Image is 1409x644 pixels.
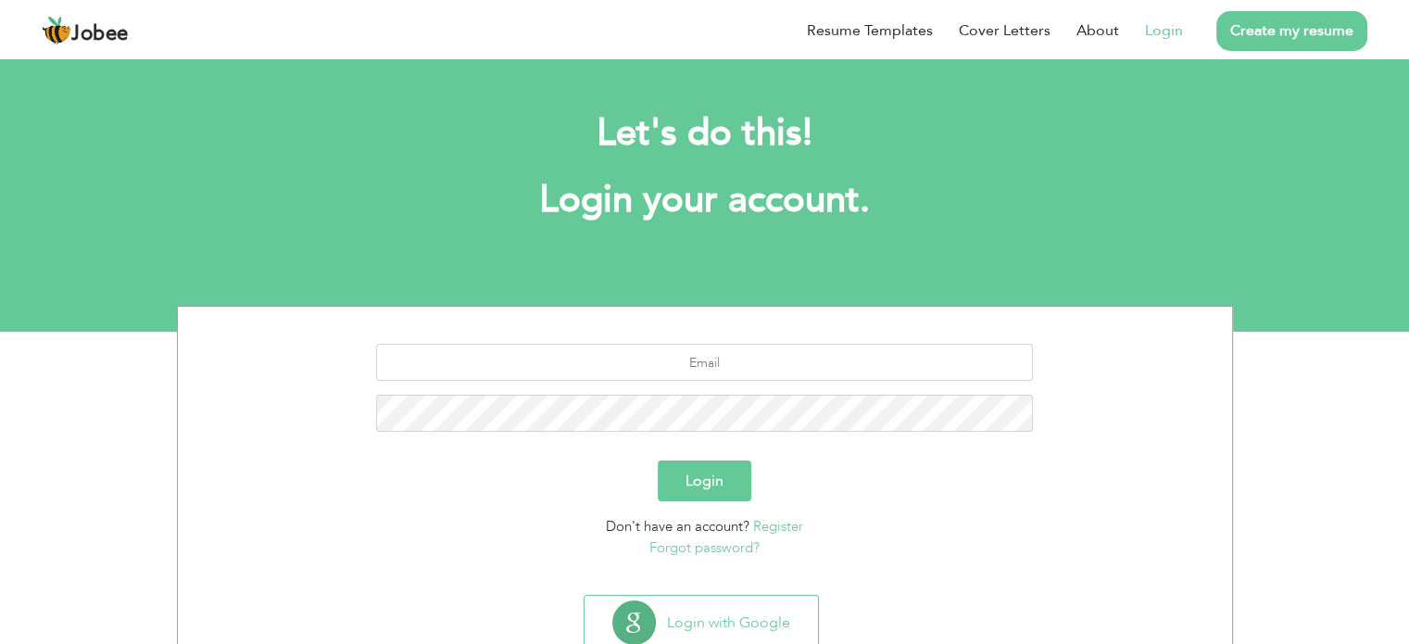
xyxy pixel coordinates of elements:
[71,24,129,44] span: Jobee
[205,109,1205,158] h2: Let's do this!
[205,176,1205,224] h1: Login your account.
[753,517,803,536] a: Register
[807,19,933,42] a: Resume Templates
[376,344,1033,381] input: Email
[649,538,760,557] a: Forgot password?
[658,461,751,501] button: Login
[1076,19,1119,42] a: About
[1145,19,1183,42] a: Login
[959,19,1050,42] a: Cover Letters
[606,517,749,536] span: Don't have an account?
[42,16,71,45] img: jobee.io
[42,16,129,45] a: Jobee
[1216,11,1367,51] a: Create my resume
